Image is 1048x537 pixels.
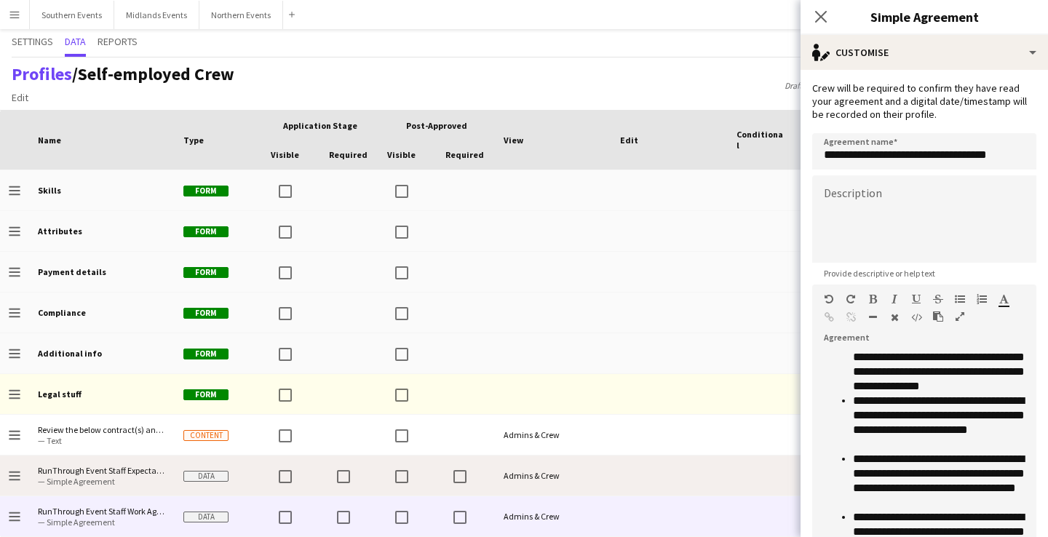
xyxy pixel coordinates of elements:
span: RunThrough Event Staff Work Agreement [38,506,166,517]
h3: Simple Agreement [801,7,1048,26]
span: Draft saved at [DATE] 2:46pm [777,80,896,91]
span: Form [183,389,229,400]
button: HTML Code [911,311,921,323]
span: Content [183,430,229,441]
button: Underline [911,293,921,305]
span: Name [38,135,61,146]
button: Bold [868,293,878,305]
button: Clear Formatting [889,311,900,323]
span: RunThrough Event Staff Expectations & Role Briefs [38,465,166,476]
span: Form [183,226,229,237]
div: Admins & Crew [495,415,611,455]
button: Italic [889,293,900,305]
span: Edit [12,91,28,104]
span: Required [329,149,368,160]
button: Ordered List [977,293,987,305]
b: Attributes [38,226,82,236]
b: Skills [38,185,61,196]
span: Form [183,267,229,278]
span: Visible [271,149,299,160]
div: Admins & Crew [495,496,611,536]
div: Customise [801,35,1048,70]
b: Legal stuff [38,389,82,399]
a: Profiles [12,63,72,85]
button: Unordered List [955,293,965,305]
span: Conditional [737,129,785,151]
button: Redo [846,293,856,305]
span: Type [183,135,204,146]
span: Provide descriptive or help text [812,268,947,279]
span: Data [65,36,86,47]
span: Self-employed Crew [78,63,234,85]
span: Data [183,471,229,482]
button: Text Color [999,293,1009,305]
span: — Simple Agreement [38,476,166,487]
div: Admins & Crew [495,456,611,496]
span: Reports [98,36,138,47]
button: Paste as plain text [933,311,943,322]
span: — Text [38,435,166,446]
span: View [504,135,523,146]
div: Crew will be required to confirm they have read your agreement and a digital date/timestamp will ... [812,81,1036,122]
button: Southern Events [30,1,114,29]
span: Settings [12,36,53,47]
span: Application stage [283,120,357,131]
span: Form [183,186,229,196]
b: Additional info [38,348,102,359]
span: — Simple Agreement [38,517,166,528]
button: Strikethrough [933,293,943,305]
span: Form [183,308,229,319]
button: Horizontal Line [868,311,878,323]
b: Payment details [38,266,106,277]
span: Edit [620,135,638,146]
button: Northern Events [199,1,283,29]
button: Undo [824,293,834,305]
h1: / [12,63,234,85]
span: Review the below contract(s) and confirm acceptance of the terms within it(them). [38,424,166,435]
a: Edit [6,88,34,107]
span: Required [445,149,484,160]
span: Form [183,349,229,359]
span: Post-Approved [406,120,467,131]
span: Visible [387,149,416,160]
span: Data [183,512,229,522]
button: Fullscreen [955,311,965,322]
b: Compliance [38,307,86,318]
button: Midlands Events [114,1,199,29]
